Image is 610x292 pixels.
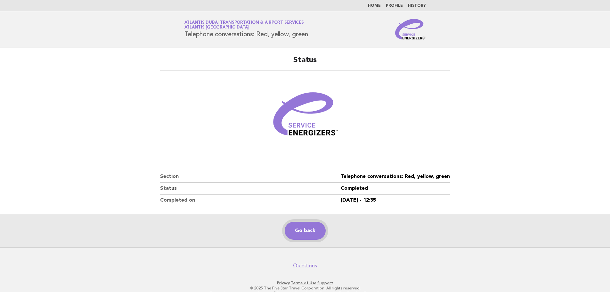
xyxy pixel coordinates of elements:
[341,195,450,206] dd: [DATE] - 12:35
[267,79,344,155] img: Verified
[317,281,333,285] a: Support
[341,171,450,183] dd: Telephone conversations: Red, yellow, green
[160,171,341,183] dt: Section
[184,26,249,30] span: Atlantis [GEOGRAPHIC_DATA]
[291,281,316,285] a: Terms of Use
[160,183,341,195] dt: Status
[184,21,308,38] h1: Telephone conversations: Red, yellow, green
[341,183,450,195] dd: Completed
[386,4,403,8] a: Profile
[368,4,381,8] a: Home
[160,195,341,206] dt: Completed on
[285,222,326,240] a: Go back
[277,281,290,285] a: Privacy
[160,55,450,71] h2: Status
[109,286,501,291] p: © 2025 The Five Star Travel Corporation. All rights reserved.
[184,21,304,29] a: Atlantis Dubai Transportation & Airport ServicesAtlantis [GEOGRAPHIC_DATA]
[109,280,501,286] p: · ·
[408,4,426,8] a: History
[293,263,317,269] a: Questions
[395,19,426,39] img: Service Energizers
